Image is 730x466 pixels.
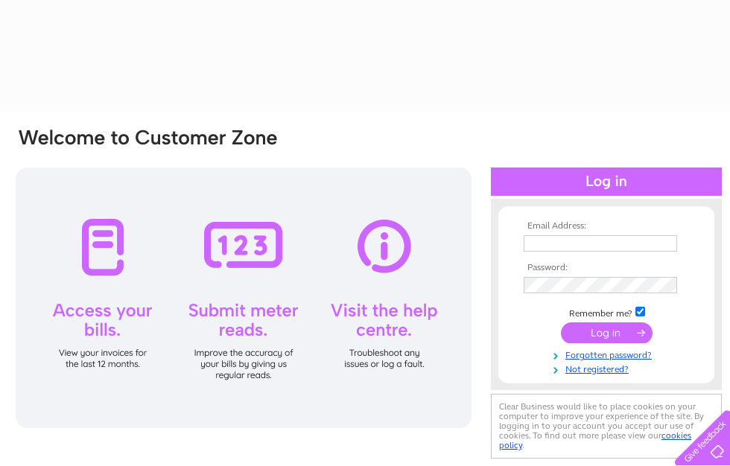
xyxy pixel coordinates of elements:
div: Clear Business would like to place cookies on your computer to improve your experience of the sit... [491,394,722,459]
a: Not registered? [524,361,693,375]
td: Remember me? [520,304,693,319]
a: cookies policy [499,430,691,450]
a: Forgotten password? [524,347,693,361]
th: Password: [520,263,693,273]
th: Email Address: [520,221,693,232]
input: Submit [561,322,653,343]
